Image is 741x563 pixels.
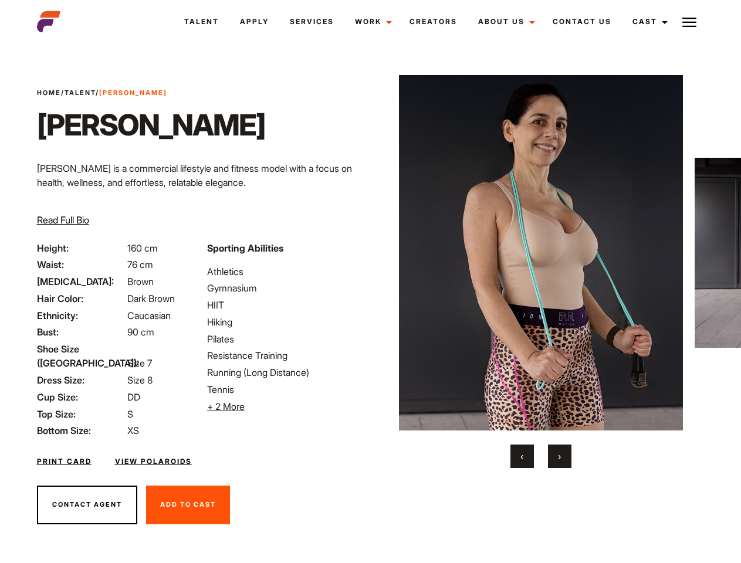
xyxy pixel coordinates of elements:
[146,486,230,524] button: Add To Cast
[207,348,363,362] li: Resistance Training
[37,213,89,227] button: Read Full Bio
[127,391,140,403] span: DD
[558,450,561,462] span: Next
[160,500,216,508] span: Add To Cast
[37,407,125,421] span: Top Size:
[37,214,89,226] span: Read Full Bio
[127,259,153,270] span: 76 cm
[37,291,125,306] span: Hair Color:
[127,425,139,436] span: XS
[127,293,175,304] span: Dark Brown
[37,423,125,437] span: Bottom Size:
[207,298,363,312] li: HIIT
[37,325,125,339] span: Bust:
[37,274,125,289] span: [MEDICAL_DATA]:
[37,373,125,387] span: Dress Size:
[127,326,154,338] span: 90 cm
[37,486,137,524] button: Contact Agent
[37,10,60,33] img: cropped-aefm-brand-fav-22-square.png
[207,382,363,396] li: Tennis
[65,89,96,97] a: Talent
[37,89,61,97] a: Home
[542,6,622,38] a: Contact Us
[37,199,364,241] p: Through her modeling and wellness brand, HEAL, she inspires others on their wellness journeys—cha...
[229,6,279,38] a: Apply
[37,257,125,272] span: Waist:
[207,281,363,295] li: Gymnasium
[682,15,696,29] img: Burger icon
[37,88,167,98] span: / /
[520,450,523,462] span: Previous
[37,390,125,404] span: Cup Size:
[207,264,363,279] li: Athletics
[279,6,344,38] a: Services
[99,89,167,97] strong: [PERSON_NAME]
[207,365,363,379] li: Running (Long Distance)
[174,6,229,38] a: Talent
[399,6,468,38] a: Creators
[127,374,153,386] span: Size 8
[344,6,399,38] a: Work
[207,315,363,329] li: Hiking
[37,342,125,370] span: Shoe Size ([GEOGRAPHIC_DATA]):
[127,357,152,369] span: Size 7
[37,456,92,467] a: Print Card
[468,6,542,38] a: About Us
[207,332,363,346] li: Pilates
[127,408,133,420] span: S
[37,241,125,255] span: Height:
[37,107,265,143] h1: [PERSON_NAME]
[115,456,192,467] a: View Polaroids
[207,401,245,412] span: + 2 More
[207,242,283,254] strong: Sporting Abilities
[622,6,675,38] a: Cast
[127,242,158,254] span: 160 cm
[37,308,125,323] span: Ethnicity:
[127,310,171,321] span: Caucasian
[37,161,364,189] p: [PERSON_NAME] is a commercial lifestyle and fitness model with a focus on health, wellness, and e...
[127,276,154,287] span: Brown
